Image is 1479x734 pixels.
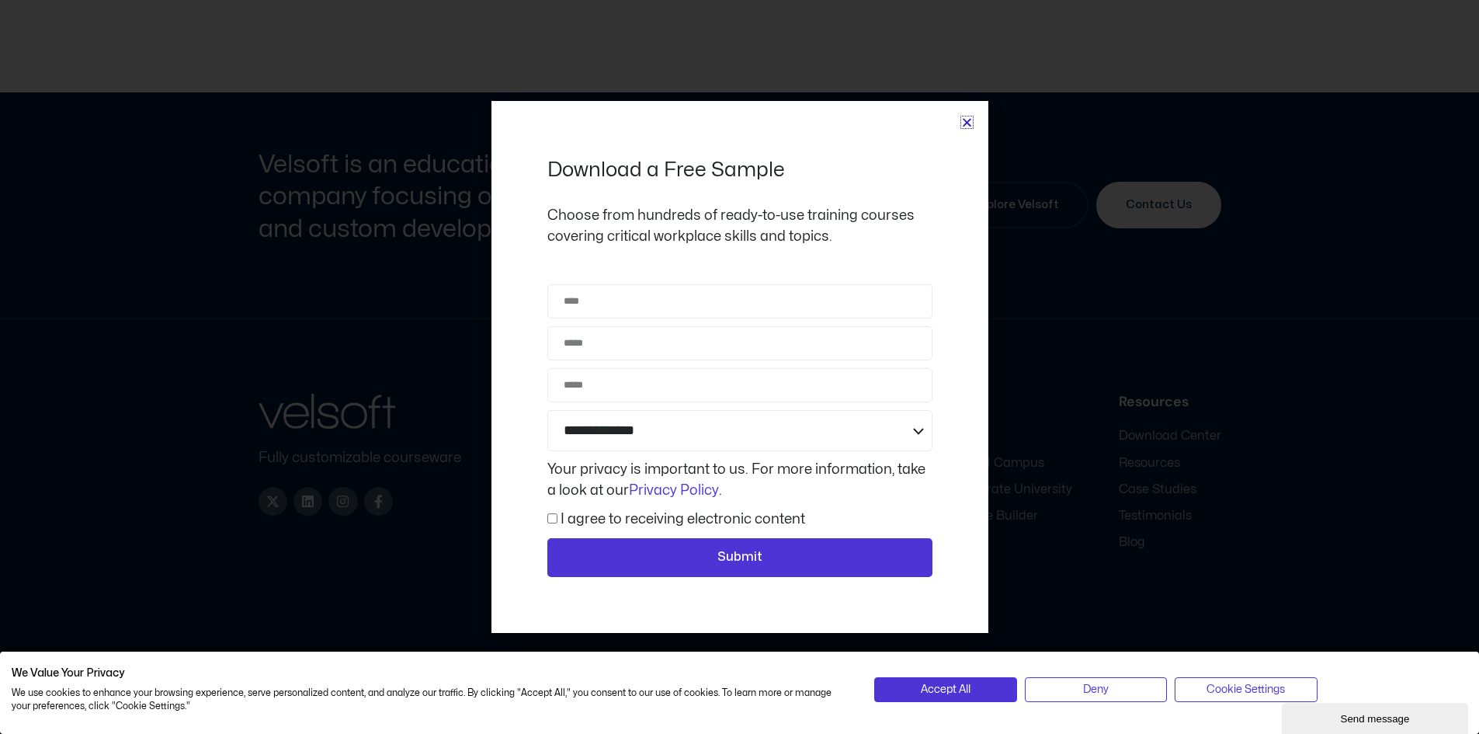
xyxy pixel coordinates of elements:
[561,513,805,526] label: I agree to receiving electronic content
[12,687,851,713] p: We use cookies to enhance your browsing experience, serve personalized content, and analyze our t...
[921,681,970,698] span: Accept All
[874,677,1016,702] button: Accept all cookies
[547,205,932,247] p: Choose from hundreds of ready-to-use training courses covering critical workplace skills and topics.
[1083,681,1109,698] span: Deny
[547,538,932,577] button: Submit
[1282,700,1471,734] iframe: chat widget
[717,548,762,568] span: Submit
[12,666,851,680] h2: We Value Your Privacy
[543,459,936,501] div: Your privacy is important to us. For more information, take a look at our .
[1025,677,1167,702] button: Deny all cookies
[961,117,973,128] a: Close
[547,157,932,183] h2: Download a Free Sample
[1175,677,1317,702] button: Adjust cookie preferences
[629,484,719,497] a: Privacy Policy
[1206,681,1285,698] span: Cookie Settings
